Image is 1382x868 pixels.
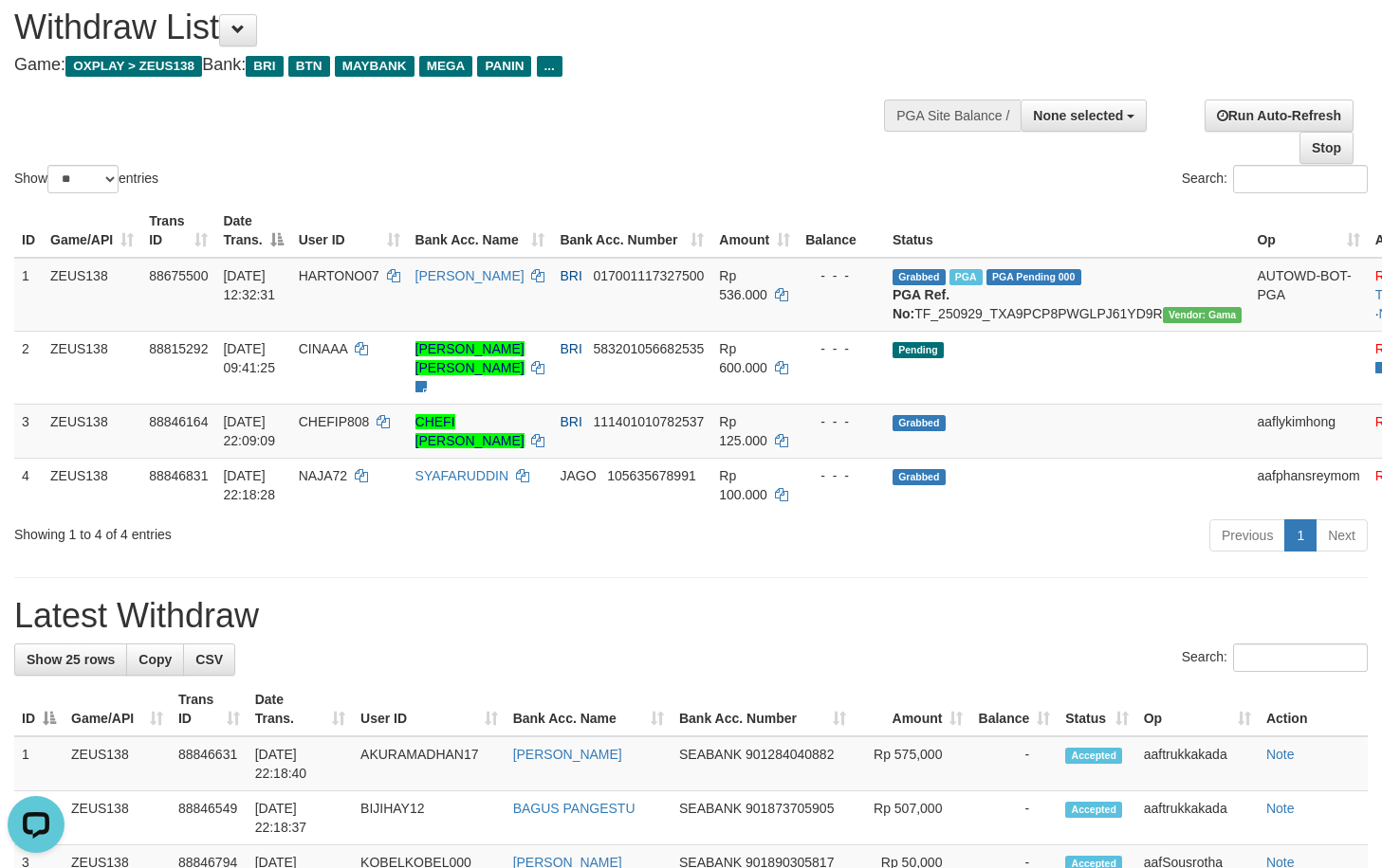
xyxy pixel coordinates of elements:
[1249,458,1367,512] td: aafphansreymom
[43,331,141,404] td: ZEUS138
[291,204,408,258] th: User ID: activate to sort column ascending
[1266,747,1295,762] a: Note
[1033,108,1123,123] span: None selected
[419,56,473,77] span: MEGA
[1136,736,1259,791] td: aaftrukkakada
[1209,519,1285,552] a: Previous
[353,682,506,736] th: User ID: activate to sort column ascending
[1249,404,1367,458] td: aaflykimhong
[353,736,506,791] td: AKURAMADHAN17
[248,736,353,791] td: [DATE] 22:18:40
[415,341,525,375] a: [PERSON_NAME] [PERSON_NAME]
[1299,132,1354,164] a: Stop
[560,414,581,429] span: BRI
[1284,519,1317,552] a: 1
[299,268,379,283] span: HARTONO07
[43,258,141,332] td: ZEUS138
[746,801,834,816] span: Copy 901873705905 to clipboard
[288,56,330,77] span: BTN
[1316,519,1368,552] a: Next
[64,791,171,845] td: ZEUS138
[14,682,64,736] th: ID: activate to sort column descending
[215,204,290,258] th: Date Trans.: activate to sort column descending
[1233,643,1368,672] input: Search:
[171,736,248,791] td: 88846631
[14,331,43,404] td: 2
[14,204,43,258] th: ID
[223,341,275,375] span: [DATE] 09:41:25
[854,682,971,736] th: Amount: activate to sort column ascending
[885,258,1250,332] td: TF_250929_TXA9PCP8PWGLPJ61YD9R
[43,458,141,512] td: ZEUS138
[126,643,184,676] a: Copy
[299,414,370,429] span: CHEFIP808
[1136,791,1259,845] td: aaftrukkakada
[746,747,834,762] span: Copy 901284040882 to clipboard
[560,268,581,283] span: BRI
[477,56,531,77] span: PANIN
[893,342,944,358] span: Pending
[1259,682,1368,736] th: Action
[893,269,946,285] span: Grabbed
[149,341,208,356] span: 88815292
[171,682,248,736] th: Trans ID: activate to sort column ascending
[1058,682,1135,736] th: Status: activate to sort column ascending
[64,682,171,736] th: Game/API: activate to sort column ascending
[560,468,596,483] span: JAGO
[854,736,971,791] td: Rp 575,000
[47,165,119,193] select: Showentries
[14,56,902,75] h4: Game: Bank:
[711,204,798,258] th: Amount: activate to sort column ascending
[513,801,636,816] a: BAGUS PANGESTU
[537,56,562,77] span: ...
[593,268,704,283] span: Copy 017001117327500 to clipboard
[141,204,215,258] th: Trans ID: activate to sort column ascending
[607,468,695,483] span: Copy 105635678991 to clipboard
[43,404,141,458] td: ZEUS138
[884,99,1021,132] div: PGA Site Balance /
[672,682,854,736] th: Bank Acc. Number: activate to sort column ascending
[183,643,235,676] a: CSV
[970,682,1058,736] th: Balance: activate to sort column ascending
[949,269,983,285] span: Marked by aaftrukkakada
[223,468,275,502] span: [DATE] 22:18:28
[1205,99,1354,132] a: Run Auto-Refresh
[14,9,902,46] h1: Withdraw List
[679,801,742,816] span: SEABANK
[986,269,1081,285] span: PGA Pending
[719,268,767,302] span: Rp 536.000
[1065,802,1122,818] span: Accepted
[893,469,946,485] span: Grabbed
[1065,748,1122,764] span: Accepted
[719,341,767,375] span: Rp 600.000
[593,414,704,429] span: Copy 111401010782537 to clipboard
[1136,682,1259,736] th: Op: activate to sort column ascending
[719,414,767,448] span: Rp 125.000
[513,747,622,762] a: [PERSON_NAME]
[149,268,208,283] span: 88675500
[552,204,711,258] th: Bank Acc. Number: activate to sort column ascending
[593,341,704,356] span: Copy 583201056682535 to clipboard
[1233,165,1368,193] input: Search:
[14,458,43,512] td: 4
[8,8,64,64] button: Open LiveChat chat widget
[27,652,115,667] span: Show 25 rows
[195,652,223,667] span: CSV
[64,736,171,791] td: ZEUS138
[970,791,1058,845] td: -
[248,682,353,736] th: Date Trans.: activate to sort column ascending
[353,791,506,845] td: BIJIHAY12
[679,747,742,762] span: SEABANK
[805,266,877,285] div: - - -
[1163,307,1243,323] span: Vendor URL: https://trx31.1velocity.biz
[1249,204,1367,258] th: Op: activate to sort column ascending
[335,56,415,77] span: MAYBANK
[14,517,562,544] div: Showing 1 to 4 of 4 entries
[223,268,275,302] span: [DATE] 12:32:31
[893,415,946,431] span: Grabbed
[171,791,248,845] td: 88846549
[14,597,1368,635] h1: Latest Withdraw
[1182,643,1368,672] label: Search:
[415,468,509,483] a: SYAFARUDDIN
[14,643,127,676] a: Show 25 rows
